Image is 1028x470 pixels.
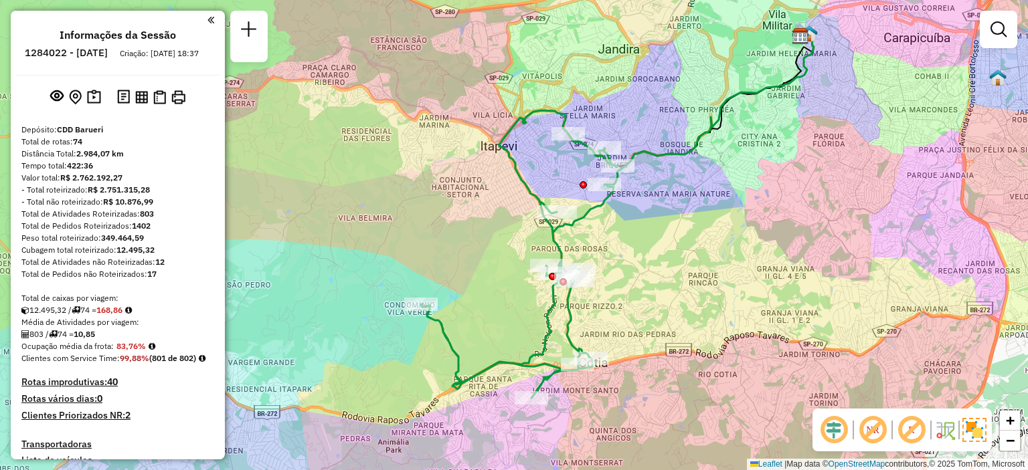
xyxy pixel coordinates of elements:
img: CDD Barueri [792,27,809,45]
span: | [784,459,786,469]
button: Logs desbloquear sessão [114,87,133,108]
div: Média de Atividades por viagem: [21,316,214,328]
span: Ocupação média da frota: [21,341,114,351]
img: Exibir/Ocultar setores [962,418,987,442]
strong: R$ 2.751.315,28 [88,185,150,195]
a: Leaflet [750,459,782,469]
strong: 99,88% [120,353,149,363]
button: Visualizar relatório de Roteirização [133,88,151,106]
div: Valor total: [21,172,214,184]
span: Exibir NR [857,414,889,446]
button: Imprimir Rotas [169,88,188,107]
strong: 83,76% [116,341,146,351]
img: DS Teste [989,69,1007,86]
div: - Total roteirizado: [21,184,214,196]
i: Total de Atividades [21,330,29,338]
strong: 10,85 [74,329,95,339]
i: Cubagem total roteirizado [21,306,29,314]
button: Painel de Sugestão [84,87,104,108]
div: Total de rotas: [21,136,214,148]
a: Nova sessão e pesquisa [236,16,262,46]
strong: (801 de 802) [149,353,196,363]
img: Fluxo de ruas [934,419,956,441]
strong: 74 [73,136,82,146]
h6: 1284022 - [DATE] [25,47,108,59]
a: Clique aqui para minimizar o painel [207,12,214,27]
button: Visualizar Romaneio [151,88,169,107]
strong: 40 [107,376,118,388]
span: Exibir rótulo [895,414,928,446]
div: Distância Total: [21,148,214,160]
strong: 168,86 [96,305,122,315]
div: 12.495,32 / 74 = [21,304,214,316]
strong: 2.984,07 km [76,148,124,158]
div: Total de caixas por viagem: [21,292,214,304]
h4: Informações da Sessão [60,29,176,41]
a: Zoom out [1000,431,1020,451]
strong: 12 [155,257,165,267]
h4: Lista de veículos [21,455,214,466]
div: Peso total roteirizado: [21,232,214,244]
span: Ocultar deslocamento [818,414,850,446]
h4: Clientes Priorizados NR: [21,410,214,421]
strong: 2 [125,409,131,421]
div: Total de Pedidos Roteirizados: [21,220,214,232]
img: ZumpyCarap1 [800,25,818,42]
strong: 803 [140,209,154,219]
h4: Rotas improdutivas: [21,376,214,388]
button: Centralizar mapa no depósito ou ponto de apoio [66,87,84,108]
h4: Transportadoras [21,439,214,450]
div: Total de Atividades Roteirizadas: [21,208,214,220]
div: Map data © contributors,© 2025 TomTom, Microsoft [747,459,1028,470]
div: 803 / 74 = [21,328,214,340]
strong: 0 [97,392,102,404]
i: Total de rotas [72,306,80,314]
div: Cubagem total roteirizado: [21,244,214,256]
em: Média calculada utilizando a maior ocupação (%Peso ou %Cubagem) de cada rota da sessão. Rotas cro... [149,342,155,350]
span: − [1006,432,1015,449]
strong: CDD Barueri [57,124,103,134]
em: Rotas cross docking consideradas [199,354,205,362]
a: OpenStreetMap [829,459,885,469]
div: Tempo total: [21,160,214,172]
i: Meta Caixas/viagem: 169,60 Diferença: -0,74 [125,306,132,314]
a: Zoom in [1000,410,1020,431]
div: - Total não roteirizado: [21,196,214,208]
button: Exibir sessão original [48,86,66,108]
h4: Rotas vários dias: [21,393,214,404]
strong: 349.464,59 [101,233,144,243]
strong: 422:36 [67,160,93,170]
span: Clientes com Service Time: [21,353,120,363]
strong: R$ 10.876,99 [103,197,153,207]
div: Criação: [DATE] 18:37 [114,47,204,60]
span: + [1006,412,1015,429]
div: Total de Pedidos não Roteirizados: [21,268,214,280]
a: Exibir filtros [985,16,1012,43]
img: FAD CDD Barueri [792,27,809,44]
strong: 17 [147,269,157,279]
div: Depósito: [21,124,214,136]
i: Total de rotas [49,330,58,338]
strong: 12.495,32 [116,245,155,255]
strong: 1402 [132,221,151,231]
div: Total de Atividades não Roteirizadas: [21,256,214,268]
strong: R$ 2.762.192,27 [60,172,122,183]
